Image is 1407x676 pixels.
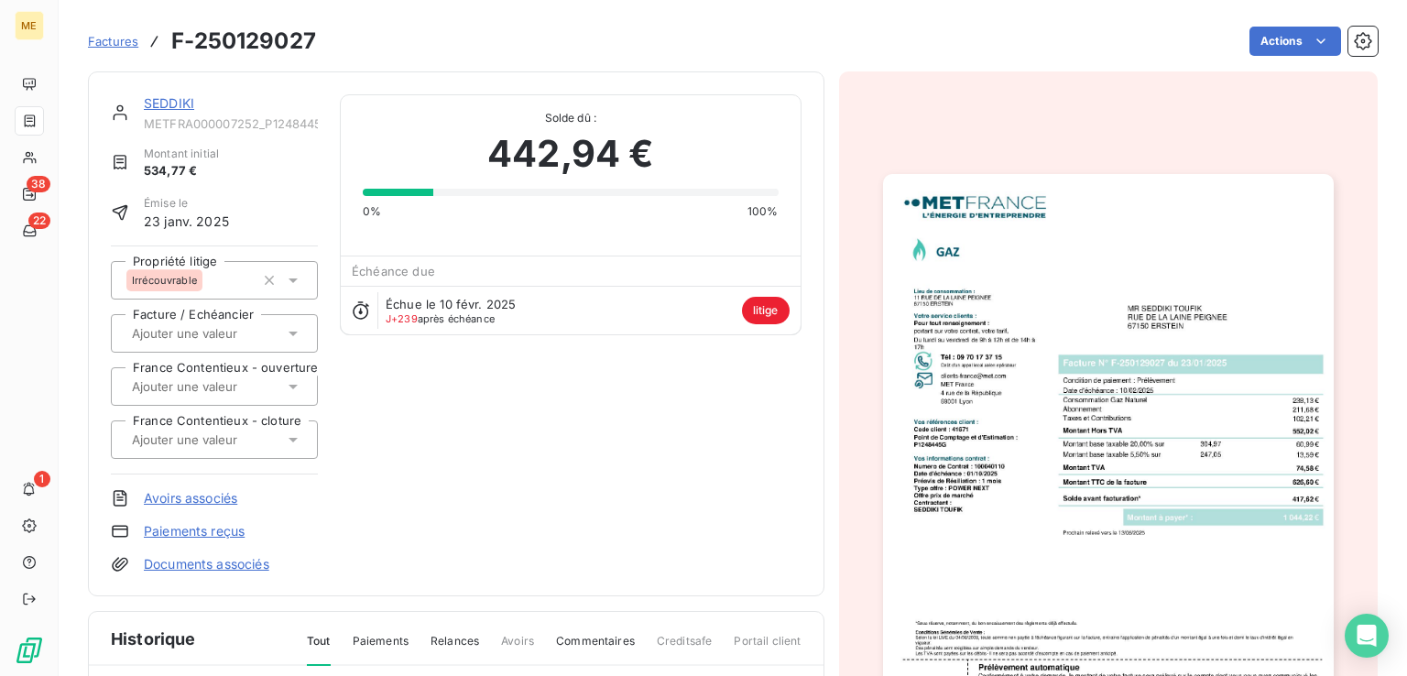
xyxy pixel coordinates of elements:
[130,431,314,448] input: Ajouter une valeur
[734,633,801,664] span: Portail client
[144,522,245,540] a: Paiements reçus
[144,195,229,212] span: Émise le
[28,213,50,229] span: 22
[487,126,653,181] span: 442,94 €
[363,110,778,126] span: Solde dû :
[657,633,713,664] span: Creditsafe
[556,633,635,664] span: Commentaires
[352,264,435,278] span: Échéance due
[742,297,790,324] span: litige
[1249,27,1341,56] button: Actions
[27,176,50,192] span: 38
[130,378,314,395] input: Ajouter une valeur
[144,489,237,507] a: Avoirs associés
[144,162,219,180] span: 534,77 €
[144,212,229,231] span: 23 janv. 2025
[15,636,44,665] img: Logo LeanPay
[171,25,316,58] h3: F-250129027
[111,627,196,651] span: Historique
[132,275,197,286] span: Irrécouvrable
[386,297,516,311] span: Échue le 10 févr. 2025
[34,471,50,487] span: 1
[144,555,269,573] a: Documents associés
[307,633,331,666] span: Tout
[363,203,381,220] span: 0%
[431,633,479,664] span: Relances
[501,633,534,664] span: Avoirs
[747,203,779,220] span: 100%
[386,313,495,324] span: après échéance
[88,32,138,50] a: Factures
[386,312,418,325] span: J+239
[88,34,138,49] span: Factures
[353,633,409,664] span: Paiements
[15,11,44,40] div: ME
[144,116,318,131] span: METFRA000007252_P1248445G-CA1
[130,325,314,342] input: Ajouter une valeur
[144,146,219,162] span: Montant initial
[144,95,194,111] a: SEDDIKI
[1345,614,1389,658] div: Open Intercom Messenger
